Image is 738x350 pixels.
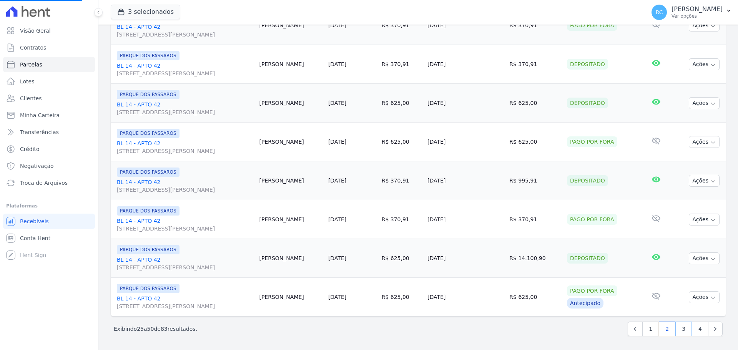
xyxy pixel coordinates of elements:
div: Depositado [567,253,608,264]
td: R$ 625,00 [506,84,564,123]
td: [PERSON_NAME] [256,6,325,45]
td: [PERSON_NAME] [256,123,325,161]
span: Clientes [20,95,42,102]
a: Recebíveis [3,214,95,229]
a: BL 14 - APTO 42[STREET_ADDRESS][PERSON_NAME] [117,217,253,232]
span: Contratos [20,44,46,51]
a: 4 [692,322,708,336]
span: Visão Geral [20,27,51,35]
div: Pago por fora [567,20,617,31]
td: [PERSON_NAME] [256,200,325,239]
a: BL 14 - APTO 42[STREET_ADDRESS][PERSON_NAME] [117,139,253,155]
a: 3 [675,322,692,336]
span: PARQUE DOS PASSAROS [117,129,180,138]
span: PARQUE DOS PASSAROS [117,284,180,293]
a: Conta Hent [3,231,95,246]
td: [DATE] [424,278,506,317]
span: Recebíveis [20,217,49,225]
a: Parcelas [3,57,95,72]
span: 50 [147,326,154,332]
button: Ações [689,136,720,148]
td: R$ 370,91 [379,45,424,84]
a: Next [708,322,723,336]
td: R$ 625,00 [379,123,424,161]
a: [DATE] [328,100,346,106]
span: [STREET_ADDRESS][PERSON_NAME] [117,108,253,116]
td: [DATE] [424,6,506,45]
td: [DATE] [424,123,506,161]
div: Pago por fora [567,214,617,225]
span: PARQUE DOS PASSAROS [117,51,180,60]
td: R$ 995,91 [506,161,564,200]
span: Conta Hent [20,234,50,242]
a: BL 14 - APTO 42[STREET_ADDRESS][PERSON_NAME] [117,23,253,38]
a: 2 [659,322,675,336]
button: Ações [689,58,720,70]
button: Ações [689,252,720,264]
td: [PERSON_NAME] [256,45,325,84]
a: BL 14 - APTO 42[STREET_ADDRESS][PERSON_NAME] [117,295,253,310]
div: Pago por fora [567,136,617,147]
span: PARQUE DOS PASSAROS [117,168,180,177]
td: R$ 625,00 [506,123,564,161]
span: [STREET_ADDRESS][PERSON_NAME] [117,31,253,38]
span: Negativação [20,162,54,170]
span: PARQUE DOS PASSAROS [117,245,180,254]
td: [DATE] [424,45,506,84]
span: [STREET_ADDRESS][PERSON_NAME] [117,302,253,310]
a: [DATE] [328,139,346,145]
button: Ações [689,214,720,226]
div: Depositado [567,175,608,186]
button: Ações [689,20,720,32]
div: Depositado [567,98,608,108]
a: Clientes [3,91,95,106]
td: R$ 370,91 [379,200,424,239]
span: RC [656,10,663,15]
td: [PERSON_NAME] [256,278,325,317]
span: [STREET_ADDRESS][PERSON_NAME] [117,225,253,232]
td: [PERSON_NAME] [256,84,325,123]
a: Lotes [3,74,95,89]
a: Minha Carteira [3,108,95,123]
td: R$ 625,00 [379,84,424,123]
td: [PERSON_NAME] [256,239,325,278]
span: Transferências [20,128,59,136]
button: Ações [689,97,720,109]
a: Contratos [3,40,95,55]
td: R$ 370,91 [506,6,564,45]
a: Transferências [3,124,95,140]
div: Plataformas [6,201,92,211]
p: Exibindo a de resultados. [114,325,197,333]
a: Previous [628,322,642,336]
span: Lotes [20,78,35,85]
td: R$ 14.100,90 [506,239,564,278]
div: Pago por fora [567,285,617,296]
span: 25 [137,326,144,332]
span: [STREET_ADDRESS][PERSON_NAME] [117,70,253,77]
a: Negativação [3,158,95,174]
a: [DATE] [328,294,346,300]
td: R$ 625,00 [506,278,564,317]
span: PARQUE DOS PASSAROS [117,206,180,216]
a: Crédito [3,141,95,157]
span: [STREET_ADDRESS][PERSON_NAME] [117,264,253,271]
span: [STREET_ADDRESS][PERSON_NAME] [117,186,253,194]
button: RC [PERSON_NAME] Ver opções [645,2,738,23]
td: R$ 625,00 [379,239,424,278]
td: R$ 625,00 [379,278,424,317]
td: [DATE] [424,84,506,123]
a: BL 14 - APTO 42[STREET_ADDRESS][PERSON_NAME] [117,178,253,194]
a: BL 14 - APTO 42[STREET_ADDRESS][PERSON_NAME] [117,256,253,271]
a: [DATE] [328,61,346,67]
p: [PERSON_NAME] [672,5,723,13]
button: Ações [689,175,720,187]
td: [DATE] [424,239,506,278]
a: [DATE] [328,255,346,261]
a: [DATE] [328,22,346,28]
div: Antecipado [567,298,603,309]
a: Troca de Arquivos [3,175,95,191]
span: [STREET_ADDRESS][PERSON_NAME] [117,147,253,155]
button: 3 selecionados [111,5,180,19]
a: BL 14 - APTO 42[STREET_ADDRESS][PERSON_NAME] [117,62,253,77]
a: Visão Geral [3,23,95,38]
